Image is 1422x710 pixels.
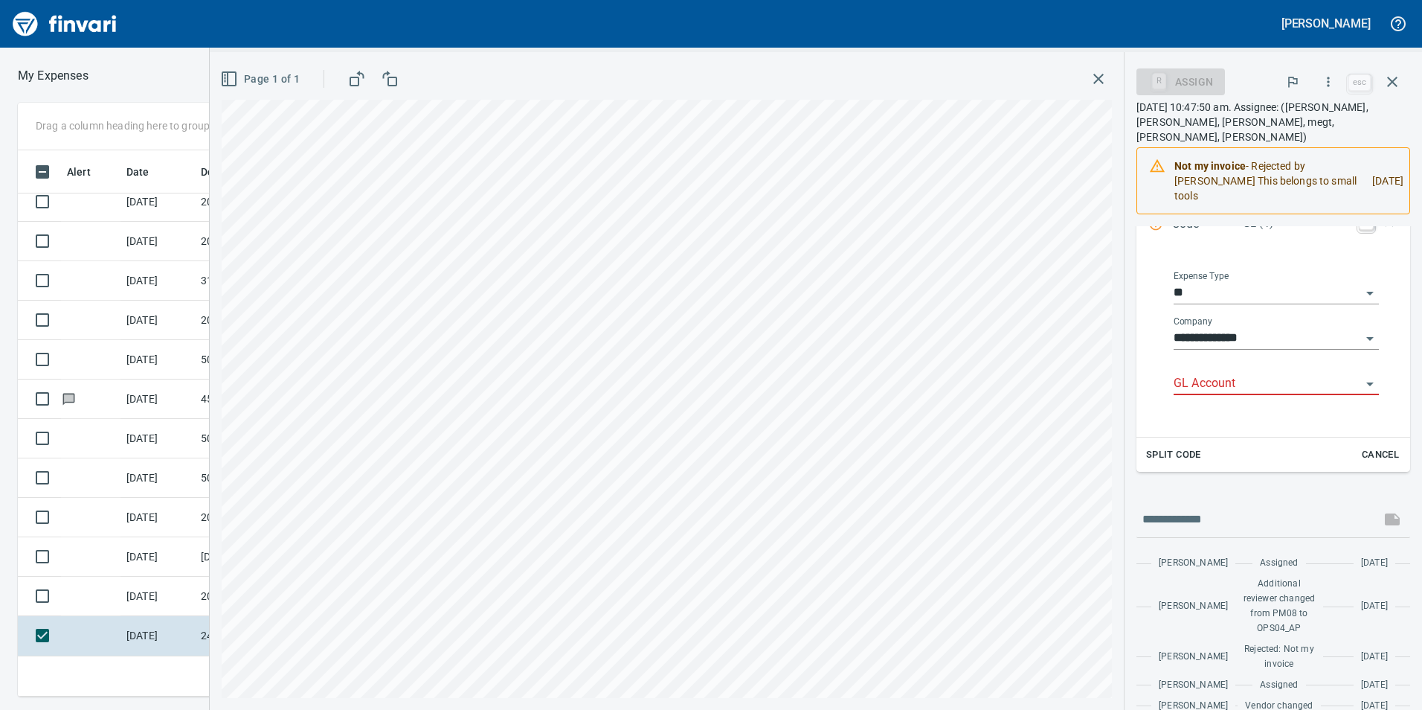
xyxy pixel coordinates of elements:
span: Rejected: Not my invoice [1243,642,1315,672]
span: Description [201,163,257,181]
span: Date [126,163,149,181]
td: [DATE] [120,616,195,656]
p: Drag a column heading here to group the table [36,118,254,133]
span: [DATE] [1361,599,1388,614]
span: Alert [67,163,110,181]
label: Company [1174,317,1212,326]
td: 50.10969.65 [195,340,329,380]
td: 20.13256.65 [195,301,329,340]
span: [PERSON_NAME] [1159,599,1228,614]
td: [DATE] [120,182,195,222]
td: [DATE] [120,261,195,301]
span: [PERSON_NAME] [1159,556,1228,571]
button: Cancel [1357,444,1404,467]
span: Cancel [1360,447,1400,464]
span: Additional reviewer changed from PM08 to OPS04_AP [1243,577,1315,636]
button: Open [1360,283,1380,304]
td: [DATE] [120,222,195,261]
span: Alert [67,163,91,181]
td: 20.9108.20 [195,222,329,261]
img: Finvari [9,6,120,42]
p: [DATE] 10:47:50 am. Assignee: ([PERSON_NAME], [PERSON_NAME], [PERSON_NAME], megt, [PERSON_NAME], ... [1136,100,1410,144]
td: 20.13251.65 [195,498,329,537]
div: - Rejected by [PERSON_NAME] This belongs to small tools [1174,153,1360,209]
span: [DATE] [1361,650,1388,665]
td: [DATE] [120,458,195,498]
td: 31.1185.65 [195,261,329,301]
button: More [1312,65,1345,98]
div: Expand [1136,249,1410,473]
button: Open [1360,374,1380,394]
span: Description [201,163,276,181]
td: 50.10973.65 [195,458,329,498]
label: Expense Type [1174,272,1229,281]
td: [DATE] [120,380,195,419]
span: Page 1 of 1 [223,70,300,89]
td: 20.13240.65 [195,577,329,616]
td: [DATE] [120,537,195,577]
nav: breadcrumb [18,67,89,85]
a: esc [1348,74,1371,91]
button: [PERSON_NAME] [1278,12,1374,35]
div: Assign [1136,74,1225,87]
td: [DATE] [120,419,195,458]
button: Split Code [1142,444,1205,467]
button: Flag [1276,65,1309,98]
a: C [1359,215,1374,230]
td: [DATE] Invoice 60419 from [PERSON_NAME] Lumber Co (1-10777) [195,537,329,577]
td: 243007 [195,616,329,656]
td: [DATE] [120,340,195,380]
span: [DATE] [1361,678,1388,693]
td: [DATE] [120,577,195,616]
span: Date [126,163,169,181]
td: 4581.65 [195,380,329,419]
span: Close invoice [1345,64,1410,100]
span: Assigned [1260,678,1298,693]
span: Has messages [61,394,77,403]
div: [DATE] [1360,153,1403,209]
span: Split Code [1146,447,1201,464]
td: 50.10977.65 [195,419,329,458]
button: Open [1360,328,1380,349]
td: [DATE] [120,498,195,537]
td: 20.13262.65 [195,182,329,222]
span: Assigned [1260,556,1298,571]
button: Page 1 of 1 [217,65,306,93]
span: [DATE] [1361,556,1388,571]
span: [PERSON_NAME] [1159,650,1228,665]
span: This records your message into the invoice and notifies anyone mentioned [1374,502,1410,537]
strong: Not my invoice [1174,160,1246,172]
p: My Expenses [18,67,89,85]
td: [DATE] [120,301,195,340]
span: [PERSON_NAME] [1159,678,1228,693]
h5: [PERSON_NAME] [1281,16,1371,31]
